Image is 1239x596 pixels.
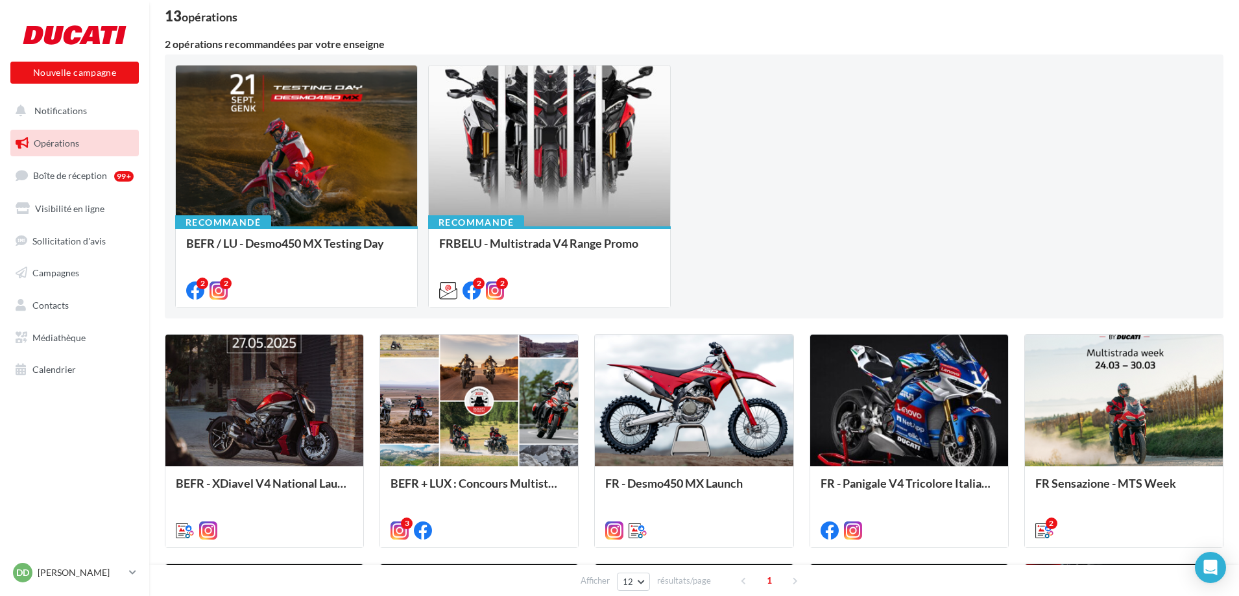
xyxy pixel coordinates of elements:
[32,267,79,278] span: Campagnes
[186,237,407,263] div: BEFR / LU - Desmo450 MX Testing Day
[8,259,141,287] a: Campagnes
[8,97,136,125] button: Notifications
[165,39,1223,49] div: 2 opérations recommandées par votre enseigne
[821,477,998,503] div: FR - Panigale V4 Tricolore Italia launch
[496,278,508,289] div: 2
[32,364,76,375] span: Calendrier
[10,62,139,84] button: Nouvelle campagne
[391,477,568,503] div: BEFR + LUX : Concours Multistrada V4 Voyagers 2025
[8,356,141,383] a: Calendrier
[759,570,780,591] span: 1
[35,203,104,214] span: Visibilité en ligne
[8,130,141,157] a: Opérations
[1046,518,1057,529] div: 2
[401,518,413,529] div: 3
[581,575,610,587] span: Afficher
[8,324,141,352] a: Médiathèque
[605,477,782,503] div: FR - Desmo450 MX Launch
[10,560,139,585] a: DD [PERSON_NAME]
[197,278,208,289] div: 2
[8,292,141,319] a: Contacts
[220,278,232,289] div: 2
[8,195,141,222] a: Visibilité en ligne
[623,577,634,587] span: 12
[8,161,141,189] a: Boîte de réception99+
[33,170,107,181] span: Boîte de réception
[16,566,29,579] span: DD
[114,171,134,182] div: 99+
[1195,552,1226,583] div: Open Intercom Messenger
[439,237,660,263] div: FRBELU - Multistrada V4 Range Promo
[1035,477,1212,503] div: FR Sensazione - MTS Week
[175,215,271,230] div: Recommandé
[32,300,69,311] span: Contacts
[428,215,524,230] div: Recommandé
[473,278,485,289] div: 2
[165,9,237,23] div: 13
[38,566,124,579] p: [PERSON_NAME]
[32,332,86,343] span: Médiathèque
[34,137,79,149] span: Opérations
[34,105,87,116] span: Notifications
[657,575,711,587] span: résultats/page
[8,228,141,255] a: Sollicitation d'avis
[617,573,650,591] button: 12
[176,477,353,503] div: BEFR - XDiavel V4 National Launch
[182,11,237,23] div: opérations
[32,235,106,246] span: Sollicitation d'avis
